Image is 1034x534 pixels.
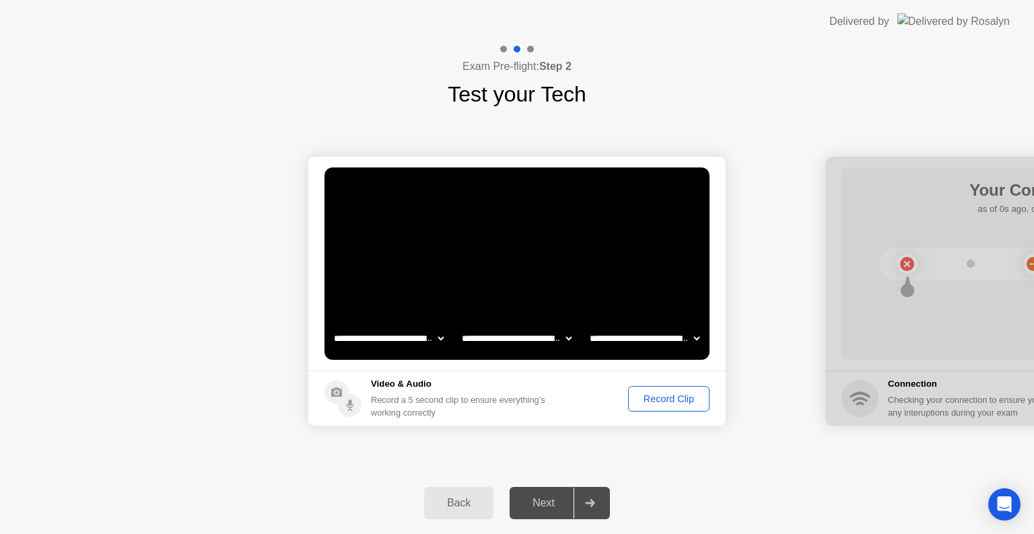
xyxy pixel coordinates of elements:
[633,393,705,404] div: Record Clip
[459,325,574,352] select: Available speakers
[428,497,489,509] div: Back
[462,59,572,75] h4: Exam Pre-flight:
[587,325,702,352] select: Available microphones
[829,13,889,30] div: Delivered by
[897,13,1010,29] img: Delivered by Rosalyn
[510,487,610,519] button: Next
[539,61,572,72] b: Step 2
[514,497,574,509] div: Next
[331,325,446,352] select: Available cameras
[448,78,586,110] h1: Test your Tech
[371,377,551,391] h5: Video & Audio
[628,386,710,412] button: Record Clip
[424,487,493,519] button: Back
[371,393,551,419] div: Record a 5 second clip to ensure everything’s working correctly
[988,488,1021,521] div: Open Intercom Messenger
